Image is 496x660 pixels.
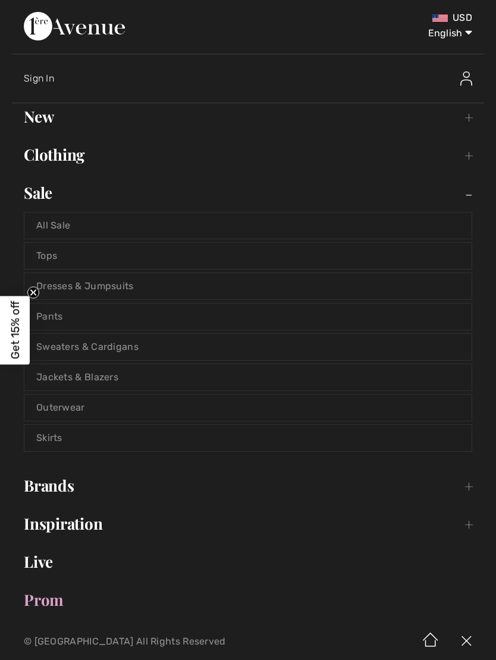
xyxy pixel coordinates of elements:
[24,637,293,646] p: © [GEOGRAPHIC_DATA] All Rights Reserved
[24,12,125,40] img: 1ère Avenue
[460,71,472,86] img: Sign In
[12,473,484,499] a: Brands
[27,286,39,298] button: Close teaser
[24,395,472,421] a: Outerwear
[12,142,484,168] a: Clothing
[12,180,484,206] a: Sale
[293,12,472,24] div: USD
[24,425,472,451] a: Skirts
[24,273,472,299] a: Dresses & Jumpsuits
[24,73,54,84] span: Sign In
[12,587,484,613] a: Prom
[448,623,484,660] img: X
[8,301,22,359] span: Get 15% off
[29,8,54,19] span: Chat
[12,511,484,537] a: Inspiration
[24,334,472,360] a: Sweaters & Cardigans
[12,104,484,130] a: New
[24,243,472,269] a: Tops
[24,212,472,239] a: All Sale
[413,623,448,660] img: Home
[24,304,472,330] a: Pants
[12,549,484,575] a: Live
[24,364,472,390] a: Jackets & Blazers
